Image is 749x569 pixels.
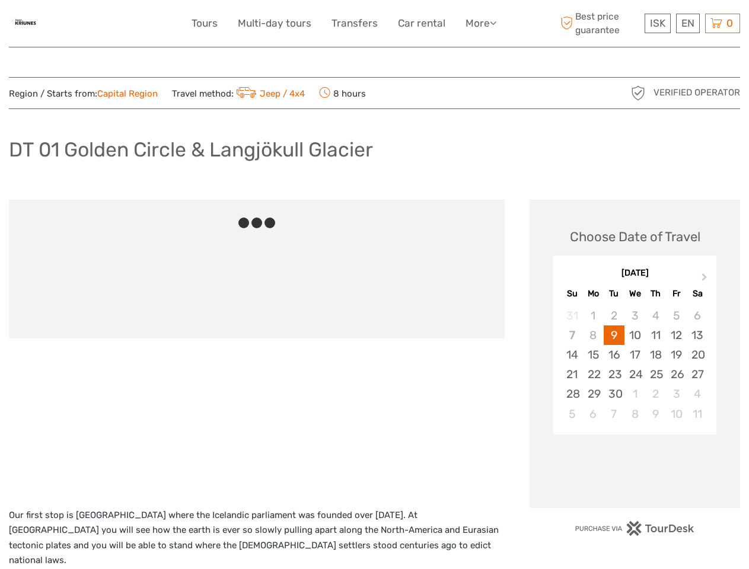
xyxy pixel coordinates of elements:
[562,345,582,365] div: Choose Sunday, September 14th, 2025
[172,85,305,101] span: Travel method:
[624,345,645,365] div: Choose Wednesday, September 17th, 2025
[583,286,604,302] div: Mo
[398,15,445,32] a: Car rental
[645,404,666,424] div: Choose Thursday, October 9th, 2025
[97,88,158,99] a: Capital Region
[624,325,645,345] div: Choose Wednesday, September 10th, 2025
[562,384,582,404] div: Choose Sunday, September 28th, 2025
[666,286,687,302] div: Fr
[624,365,645,384] div: Choose Wednesday, September 24th, 2025
[604,404,624,424] div: Choose Tuesday, October 7th, 2025
[583,345,604,365] div: Choose Monday, September 15th, 2025
[575,521,695,536] img: PurchaseViaTourDesk.png
[629,84,648,103] img: verified_operator_grey_128.png
[687,365,707,384] div: Choose Saturday, September 27th, 2025
[604,384,624,404] div: Choose Tuesday, September 30th, 2025
[583,404,604,424] div: Choose Monday, October 6th, 2025
[583,325,604,345] div: Not available Monday, September 8th, 2025
[687,286,707,302] div: Sa
[645,384,666,404] div: Choose Thursday, October 2nd, 2025
[676,14,700,33] div: EN
[562,404,582,424] div: Choose Sunday, October 5th, 2025
[645,306,666,325] div: Not available Thursday, September 4th, 2025
[562,306,582,325] div: Not available Sunday, August 31st, 2025
[650,17,665,29] span: ISK
[631,465,639,473] div: Loading...
[583,384,604,404] div: Choose Monday, September 29th, 2025
[557,10,642,36] span: Best price guarantee
[666,345,687,365] div: Choose Friday, September 19th, 2025
[687,345,707,365] div: Choose Saturday, September 20th, 2025
[645,345,666,365] div: Choose Thursday, September 18th, 2025
[553,267,716,280] div: [DATE]
[234,88,305,99] a: Jeep / 4x4
[645,286,666,302] div: Th
[624,404,645,424] div: Choose Wednesday, October 8th, 2025
[624,286,645,302] div: We
[645,365,666,384] div: Choose Thursday, September 25th, 2025
[583,306,604,325] div: Not available Monday, September 1st, 2025
[687,384,707,404] div: Choose Saturday, October 4th, 2025
[604,306,624,325] div: Not available Tuesday, September 2nd, 2025
[654,87,740,99] span: Verified Operator
[192,15,218,32] a: Tours
[562,286,582,302] div: Su
[604,325,624,345] div: Choose Tuesday, September 9th, 2025
[466,15,496,32] a: More
[666,404,687,424] div: Choose Friday, October 10th, 2025
[666,365,687,384] div: Choose Friday, September 26th, 2025
[570,228,700,246] div: Choose Date of Travel
[624,384,645,404] div: Choose Wednesday, October 1st, 2025
[604,345,624,365] div: Choose Tuesday, September 16th, 2025
[666,384,687,404] div: Choose Friday, October 3rd, 2025
[9,9,38,38] img: General Info:
[9,138,373,162] h1: DT 01 Golden Circle & Langjökull Glacier
[332,15,378,32] a: Transfers
[645,325,666,345] div: Choose Thursday, September 11th, 2025
[696,270,715,289] button: Next Month
[9,88,158,100] span: Region / Starts from:
[583,365,604,384] div: Choose Monday, September 22nd, 2025
[562,325,582,345] div: Not available Sunday, September 7th, 2025
[604,365,624,384] div: Choose Tuesday, September 23rd, 2025
[557,306,712,424] div: month 2025-09
[687,306,707,325] div: Not available Saturday, September 6th, 2025
[725,17,735,29] span: 0
[666,325,687,345] div: Choose Friday, September 12th, 2025
[687,404,707,424] div: Choose Saturday, October 11th, 2025
[238,15,311,32] a: Multi-day tours
[604,286,624,302] div: Tu
[666,306,687,325] div: Not available Friday, September 5th, 2025
[562,365,582,384] div: Choose Sunday, September 21st, 2025
[687,325,707,345] div: Choose Saturday, September 13th, 2025
[319,85,366,101] span: 8 hours
[624,306,645,325] div: Not available Wednesday, September 3rd, 2025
